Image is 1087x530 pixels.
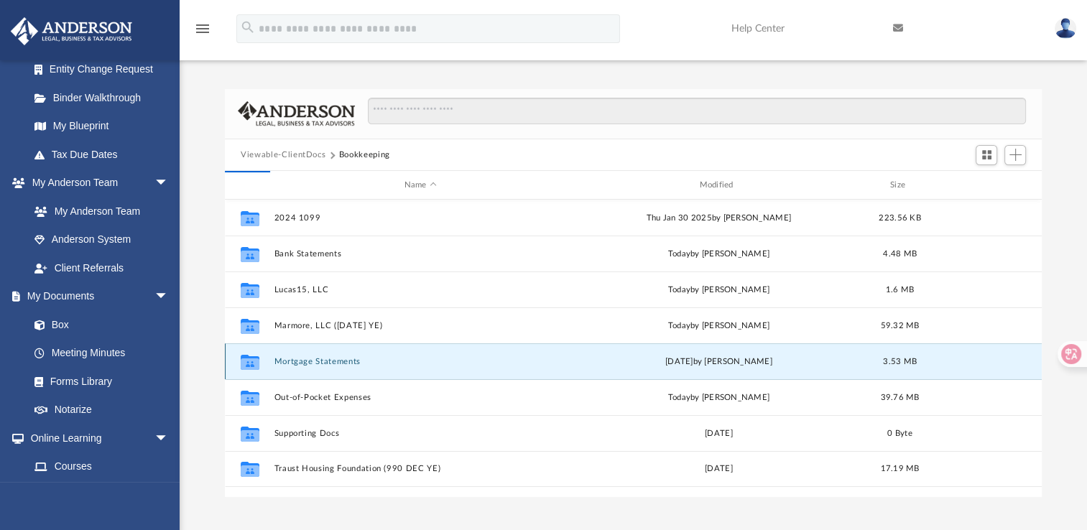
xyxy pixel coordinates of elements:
a: My Documentsarrow_drop_down [10,282,183,311]
a: Box [20,310,176,339]
button: Switch to Grid View [976,145,997,165]
a: My Anderson Team [20,197,176,226]
a: My Blueprint [20,112,183,141]
span: 223.56 KB [879,214,920,222]
div: id [231,179,267,192]
span: 39.76 MB [881,394,920,401]
div: [DATE] by [PERSON_NAME] [573,355,865,368]
i: menu [194,20,211,37]
div: Size [871,179,929,192]
span: arrow_drop_down [154,169,183,198]
i: search [240,19,256,35]
a: Meeting Minutes [20,339,183,368]
a: Online Learningarrow_drop_down [10,424,183,452]
img: Anderson Advisors Platinum Portal [6,17,137,45]
button: Supporting Docs [274,429,567,438]
span: 59.32 MB [881,322,920,330]
span: arrow_drop_down [154,424,183,453]
button: Bank Statements [274,249,567,259]
span: arrow_drop_down [154,282,183,312]
div: grid [225,200,1042,497]
input: Search files and folders [368,98,1026,125]
button: Add [1004,145,1026,165]
div: by [PERSON_NAME] [573,391,865,404]
span: 3.53 MB [883,358,917,366]
div: Thu Jan 30 2025 by [PERSON_NAME] [573,212,865,225]
button: Marmore, LLC ([DATE] YE) [274,321,567,330]
button: 2024 1099 [274,213,567,223]
div: id [935,179,1035,192]
span: today [668,286,690,294]
span: 4.48 MB [883,250,917,258]
button: Out-of-Pocket Expenses [274,393,567,402]
div: by [PERSON_NAME] [573,248,865,261]
a: Forms Library [20,367,176,396]
a: Client Referrals [20,254,183,282]
a: menu [194,27,211,37]
span: today [668,322,690,330]
button: Bookkeeping [339,149,390,162]
a: My Anderson Teamarrow_drop_down [10,169,183,197]
a: Notarize [20,396,183,424]
div: [DATE] [573,462,865,475]
span: today [668,250,690,258]
button: Traust Housing Foundation (990 DEC YE) [274,464,567,473]
span: today [668,394,690,401]
div: Name [274,179,566,192]
a: Video Training [20,480,176,509]
span: 0 Byte [887,429,912,437]
div: Modified [573,179,865,192]
img: User Pic [1055,18,1076,39]
button: Viewable-ClientDocs [241,149,325,162]
a: Binder Walkthrough [20,83,190,112]
button: Mortgage Statements [274,357,567,366]
a: Anderson System [20,226,183,254]
button: Lucas15, LLC [274,285,567,294]
div: [DATE] [573,427,865,440]
span: 1.6 MB [886,286,915,294]
a: Tax Due Dates [20,140,190,169]
div: by [PERSON_NAME] [573,320,865,333]
a: Courses [20,452,183,481]
div: by [PERSON_NAME] [573,284,865,297]
a: Entity Change Request [20,55,190,84]
span: 17.19 MB [881,465,920,473]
